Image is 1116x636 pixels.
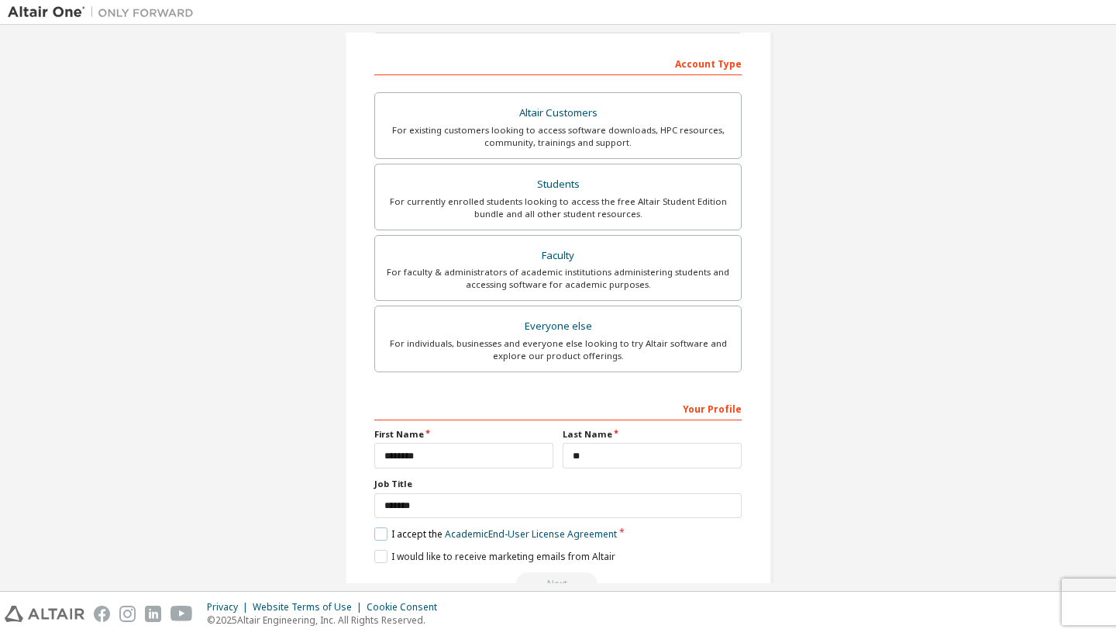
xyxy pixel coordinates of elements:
[384,316,732,337] div: Everyone else
[374,396,742,420] div: Your Profile
[8,5,201,20] img: Altair One
[384,174,732,195] div: Students
[384,266,732,291] div: For faculty & administrators of academic institutions administering students and accessing softwa...
[445,527,617,541] a: Academic End-User License Agreement
[170,606,193,622] img: youtube.svg
[374,550,615,563] label: I would like to receive marketing emails from Altair
[384,337,732,362] div: For individuals, businesses and everyone else looking to try Altair software and explore our prod...
[374,478,742,490] label: Job Title
[384,245,732,267] div: Faculty
[94,606,110,622] img: facebook.svg
[253,601,367,614] div: Website Terms of Use
[384,195,732,220] div: For currently enrolled students looking to access the free Altair Student Edition bundle and all ...
[145,606,161,622] img: linkedin.svg
[374,572,742,596] div: Read and acccept EULA to continue
[207,614,446,627] p: © 2025 Altair Engineering, Inc. All Rights Reserved.
[384,102,732,124] div: Altair Customers
[367,601,446,614] div: Cookie Consent
[374,428,553,441] label: First Name
[384,124,732,149] div: For existing customers looking to access software downloads, HPC resources, community, trainings ...
[374,527,617,541] label: I accept the
[5,606,84,622] img: altair_logo.svg
[119,606,136,622] img: instagram.svg
[563,428,742,441] label: Last Name
[207,601,253,614] div: Privacy
[374,50,742,75] div: Account Type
